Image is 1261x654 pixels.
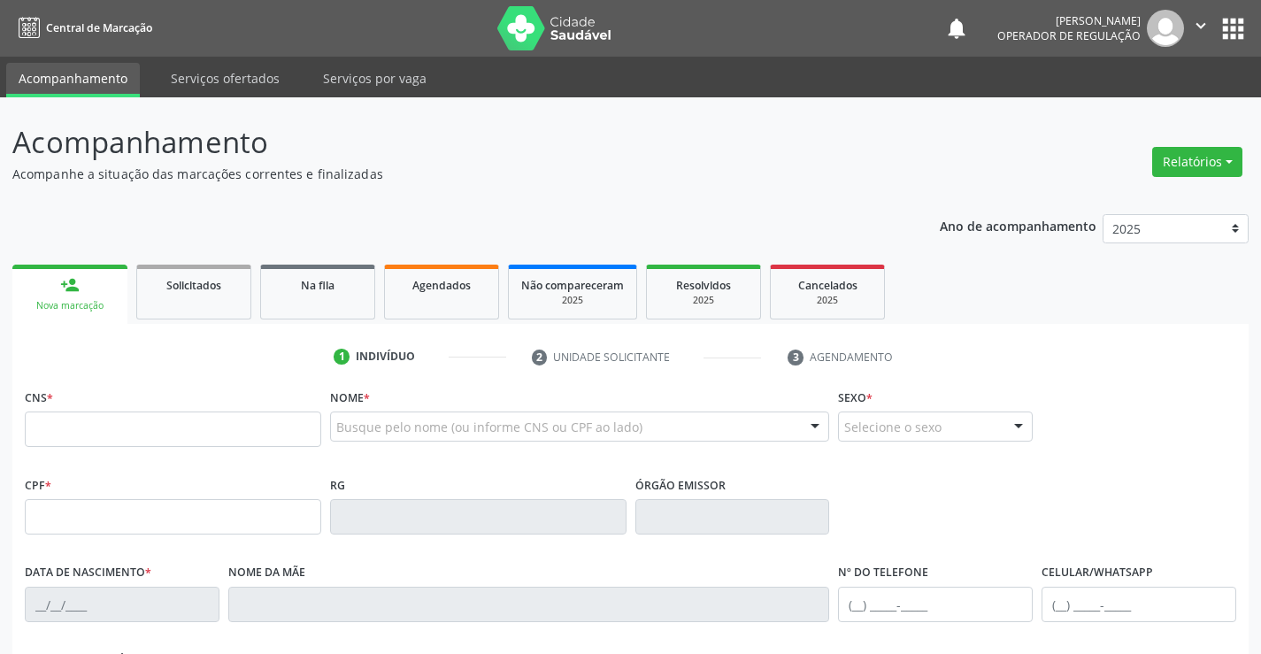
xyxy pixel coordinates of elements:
span: Não compareceram [521,278,624,293]
span: Resolvidos [676,278,731,293]
span: Agendados [412,278,471,293]
div: 2025 [783,294,872,307]
span: Busque pelo nome (ou informe CNS ou CPF ao lado) [336,418,642,436]
label: Nº do Telefone [838,559,928,587]
label: Nome [330,384,370,412]
img: img [1147,10,1184,47]
button: apps [1218,13,1249,44]
label: CNS [25,384,53,412]
i:  [1191,16,1211,35]
div: Indivíduo [356,349,415,365]
input: (__) _____-_____ [838,587,1033,622]
span: Central de Marcação [46,20,152,35]
a: Central de Marcação [12,13,152,42]
p: Acompanhe a situação das marcações correntes e finalizadas [12,165,878,183]
div: 2025 [659,294,748,307]
button:  [1184,10,1218,47]
input: __/__/____ [25,587,219,622]
label: RG [330,472,345,499]
span: Na fila [301,278,334,293]
div: Nova marcação [25,299,115,312]
button: Relatórios [1152,147,1242,177]
label: Celular/WhatsApp [1042,559,1153,587]
a: Serviços por vaga [311,63,439,94]
p: Acompanhamento [12,120,878,165]
button: notifications [944,16,969,41]
div: person_add [60,275,80,295]
label: Data de nascimento [25,559,151,587]
div: 2025 [521,294,624,307]
p: Ano de acompanhamento [940,214,1096,236]
span: Solicitados [166,278,221,293]
div: 1 [334,349,350,365]
input: (__) _____-_____ [1042,587,1236,622]
label: Nome da mãe [228,559,305,587]
label: Sexo [838,384,873,412]
a: Acompanhamento [6,63,140,97]
span: Cancelados [798,278,857,293]
label: CPF [25,472,51,499]
a: Serviços ofertados [158,63,292,94]
div: [PERSON_NAME] [997,13,1141,28]
label: Órgão emissor [635,472,726,499]
span: Selecione o sexo [844,418,942,436]
span: Operador de regulação [997,28,1141,43]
